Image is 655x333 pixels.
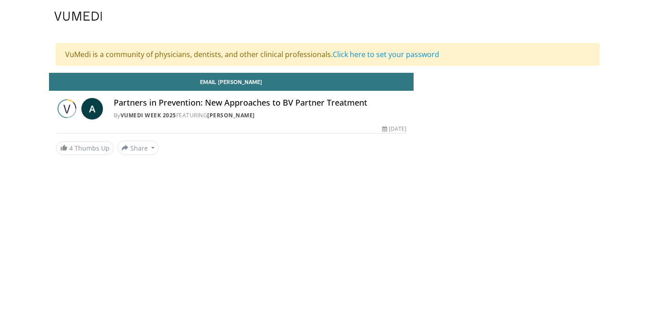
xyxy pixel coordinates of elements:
[69,144,73,152] span: 4
[81,98,103,120] a: A
[207,111,255,119] a: [PERSON_NAME]
[56,43,600,66] div: VuMedi is a community of physicians, dentists, and other clinical professionals.
[54,12,102,21] img: VuMedi Logo
[333,49,439,59] a: Click here to set your password
[114,98,407,108] h4: Partners in Prevention: New Approaches to BV Partner Treatment
[117,141,159,155] button: Share
[382,125,406,133] div: [DATE]
[120,111,176,119] a: Vumedi Week 2025
[114,111,407,120] div: By FEATURING
[49,73,414,91] a: Email [PERSON_NAME]
[56,98,78,120] img: Vumedi Week 2025
[56,141,114,155] a: 4 Thumbs Up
